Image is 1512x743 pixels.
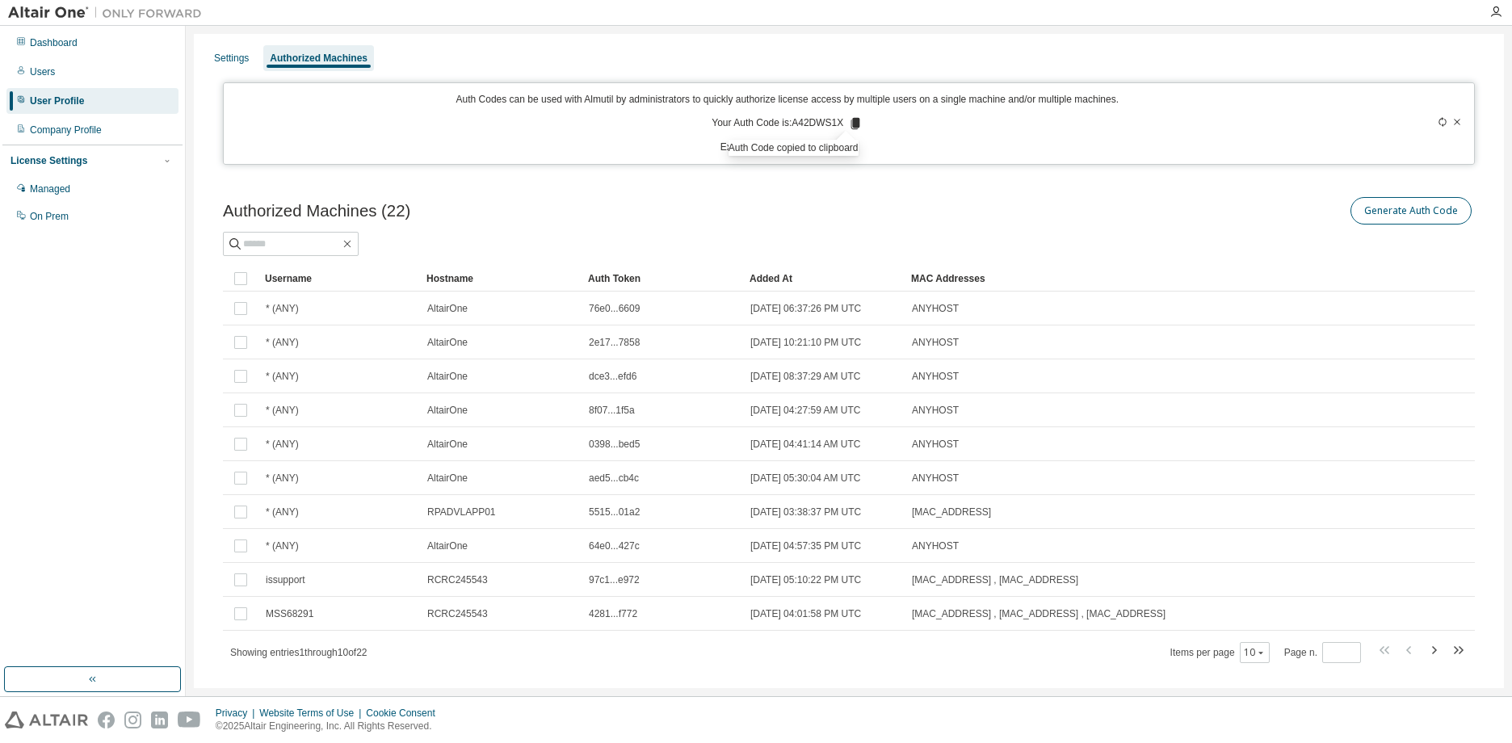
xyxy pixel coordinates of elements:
span: Page n. [1284,642,1361,663]
div: Website Terms of Use [259,707,366,720]
span: * (ANY) [266,438,299,451]
span: [MAC_ADDRESS] , [MAC_ADDRESS] , [MAC_ADDRESS] [912,607,1165,620]
span: [DATE] 04:27:59 AM UTC [750,404,861,417]
div: Auth Token [588,266,737,292]
div: Auth Code copied to clipboard [729,140,859,156]
div: Managed [30,183,70,195]
span: [MAC_ADDRESS] [912,506,991,518]
div: On Prem [30,210,69,223]
span: 0398...bed5 [589,438,640,451]
span: * (ANY) [266,370,299,383]
div: Hostname [426,266,575,292]
img: altair_logo.svg [5,712,88,728]
div: Cookie Consent [366,707,444,720]
div: Username [265,266,414,292]
div: Privacy [216,707,259,720]
div: MAC Addresses [911,266,1297,292]
span: Authorized Machines (22) [223,202,410,220]
div: License Settings [10,154,87,167]
button: Generate Auth Code [1350,197,1472,225]
div: Added At [750,266,898,292]
span: issupport [266,573,305,586]
span: ANYHOST [912,336,959,349]
span: MSS68291 [266,607,313,620]
span: AltairOne [427,336,468,349]
div: Dashboard [30,36,78,49]
button: 10 [1244,646,1266,659]
img: instagram.svg [124,712,141,728]
span: 64e0...427c [589,539,640,552]
span: * (ANY) [266,472,299,485]
img: facebook.svg [98,712,115,728]
p: Your Auth Code is: A42DWS1X [712,116,863,131]
span: ANYHOST [912,472,959,485]
img: youtube.svg [178,712,201,728]
div: Authorized Machines [270,52,367,65]
div: Settings [214,52,249,65]
span: AltairOne [427,370,468,383]
span: 97c1...e972 [589,573,640,586]
span: AltairOne [427,539,468,552]
span: ANYHOST [912,404,959,417]
span: AltairOne [427,472,468,485]
img: Altair One [8,5,210,21]
span: 5515...01a2 [589,506,640,518]
span: aed5...cb4c [589,472,639,485]
span: [DATE] 05:10:22 PM UTC [750,573,861,586]
span: 76e0...6609 [589,302,640,315]
span: RCRC245543 [427,607,488,620]
div: Company Profile [30,124,102,136]
span: AltairOne [427,404,468,417]
p: Auth Codes can be used with Almutil by administrators to quickly authorize license access by mult... [233,93,1342,107]
span: ANYHOST [912,370,959,383]
div: Users [30,65,55,78]
span: [DATE] 05:30:04 AM UTC [750,472,861,485]
span: ANYHOST [912,438,959,451]
span: AltairOne [427,438,468,451]
span: [DATE] 08:37:29 AM UTC [750,370,861,383]
span: 4281...f772 [589,607,637,620]
span: ANYHOST [912,302,959,315]
span: RCRC245543 [427,573,488,586]
span: RPADVLAPP01 [427,506,496,518]
span: * (ANY) [266,302,299,315]
p: © 2025 Altair Engineering, Inc. All Rights Reserved. [216,720,445,733]
span: [DATE] 04:01:58 PM UTC [750,607,861,620]
p: Expires in 1 minutes, 27 seconds [233,141,1342,154]
span: [DATE] 10:21:10 PM UTC [750,336,861,349]
span: [DATE] 04:57:35 PM UTC [750,539,861,552]
div: User Profile [30,94,84,107]
span: * (ANY) [266,539,299,552]
span: [DATE] 06:37:26 PM UTC [750,302,861,315]
span: * (ANY) [266,336,299,349]
span: * (ANY) [266,506,299,518]
span: Items per page [1170,642,1270,663]
span: [MAC_ADDRESS] , [MAC_ADDRESS] [912,573,1078,586]
span: dce3...efd6 [589,370,636,383]
span: [DATE] 03:38:37 PM UTC [750,506,861,518]
span: [DATE] 04:41:14 AM UTC [750,438,861,451]
span: ANYHOST [912,539,959,552]
span: * (ANY) [266,404,299,417]
img: linkedin.svg [151,712,168,728]
span: 8f07...1f5a [589,404,635,417]
span: 2e17...7858 [589,336,640,349]
span: AltairOne [427,302,468,315]
span: Showing entries 1 through 10 of 22 [230,647,367,658]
